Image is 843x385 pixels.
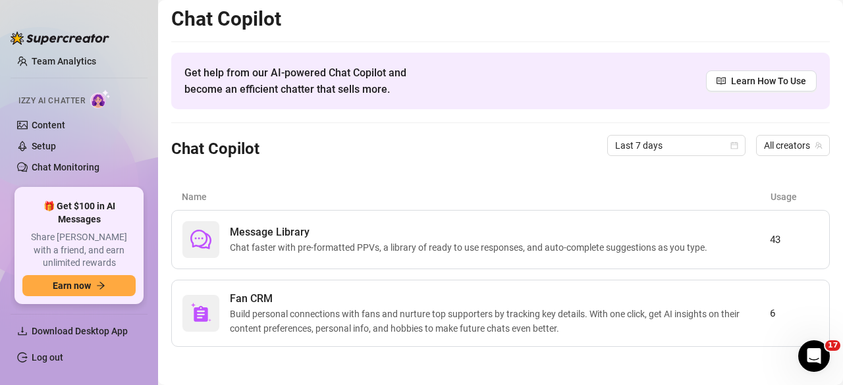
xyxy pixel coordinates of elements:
span: Izzy AI Chatter [18,95,85,107]
img: svg%3e [190,303,211,324]
a: Learn How To Use [706,70,817,91]
span: download [17,326,28,336]
span: Download Desktop App [32,326,128,336]
a: Content [32,120,65,130]
span: All creators [764,136,822,155]
span: 17 [825,340,840,351]
span: Fan CRM [230,291,770,307]
article: Name [182,190,771,204]
a: Chat Monitoring [32,162,99,172]
span: Earn now [53,280,91,291]
article: Usage [771,190,819,204]
span: 🎁 Get $100 in AI Messages [22,200,136,226]
span: Message Library [230,224,713,240]
span: Last 7 days [615,136,738,155]
a: Log out [32,352,63,363]
img: logo-BBDzfeDw.svg [11,32,109,45]
span: comment [190,229,211,250]
span: read [717,76,726,86]
a: Setup [32,141,56,151]
span: Share [PERSON_NAME] with a friend, and earn unlimited rewards [22,231,136,270]
a: Team Analytics [32,56,96,66]
span: team [815,141,823,149]
h2: Chat Copilot [171,7,830,32]
span: Get help from our AI-powered Chat Copilot and become an efficient chatter that sells more. [184,64,438,97]
h3: Chat Copilot [171,139,259,160]
span: Chat faster with pre-formatted PPVs, a library of ready to use responses, and auto-complete sugge... [230,240,713,255]
span: Build personal connections with fans and nurture top supporters by tracking key details. With one... [230,307,770,336]
span: calendar [730,141,738,149]
span: arrow-right [96,281,105,290]
article: 43 [770,232,819,247]
button: Earn nowarrow-right [22,275,136,296]
article: 6 [770,305,819,321]
iframe: Intercom live chat [798,340,830,372]
img: AI Chatter [90,90,111,109]
span: Learn How To Use [731,74,806,88]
